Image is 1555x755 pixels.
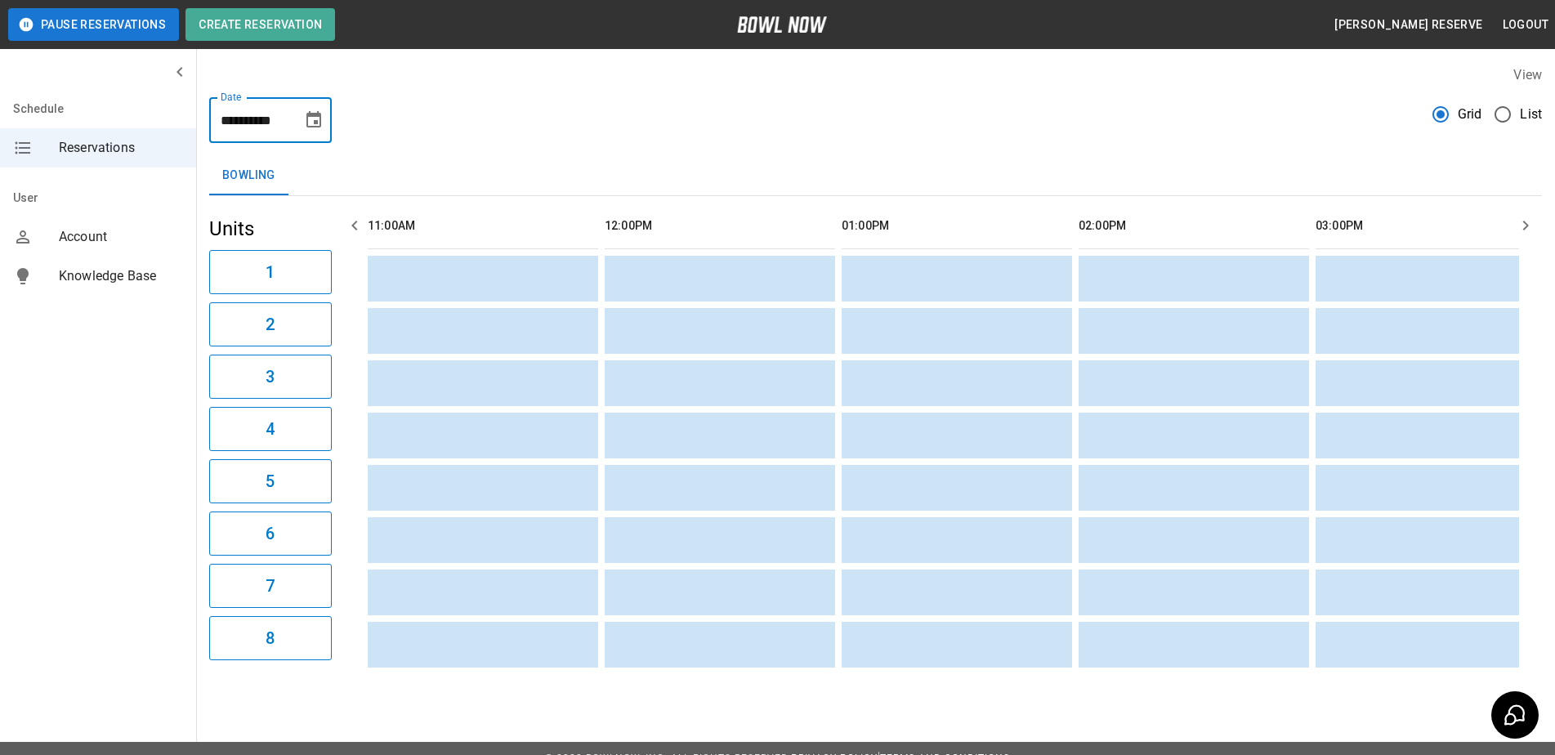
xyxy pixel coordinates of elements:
span: Account [59,227,183,247]
th: 12:00PM [605,203,835,249]
button: 6 [209,512,332,556]
button: Create Reservation [185,8,335,41]
button: Logout [1496,10,1555,40]
button: Bowling [209,156,288,195]
button: 5 [209,459,332,503]
th: 11:00AM [368,203,598,249]
button: 8 [209,616,332,660]
h6: 3 [266,364,275,390]
button: Pause Reservations [8,8,179,41]
button: Choose date, selected date is Sep 16, 2025 [297,104,330,136]
span: List [1520,105,1542,124]
h6: 8 [266,625,275,651]
button: 3 [209,355,332,399]
button: 4 [209,407,332,451]
h6: 7 [266,573,275,599]
img: logo [737,16,827,33]
span: Grid [1458,105,1482,124]
button: 7 [209,564,332,608]
h6: 2 [266,311,275,337]
h6: 5 [266,468,275,494]
button: 1 [209,250,332,294]
span: Knowledge Base [59,266,183,286]
h6: 6 [266,520,275,547]
div: inventory tabs [209,156,1542,195]
label: View [1513,67,1542,83]
th: 02:00PM [1079,203,1309,249]
span: Reservations [59,138,183,158]
h5: Units [209,216,332,242]
h6: 4 [266,416,275,442]
th: 01:00PM [842,203,1072,249]
h6: 1 [266,259,275,285]
button: 2 [209,302,332,346]
button: [PERSON_NAME] reserve [1328,10,1489,40]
